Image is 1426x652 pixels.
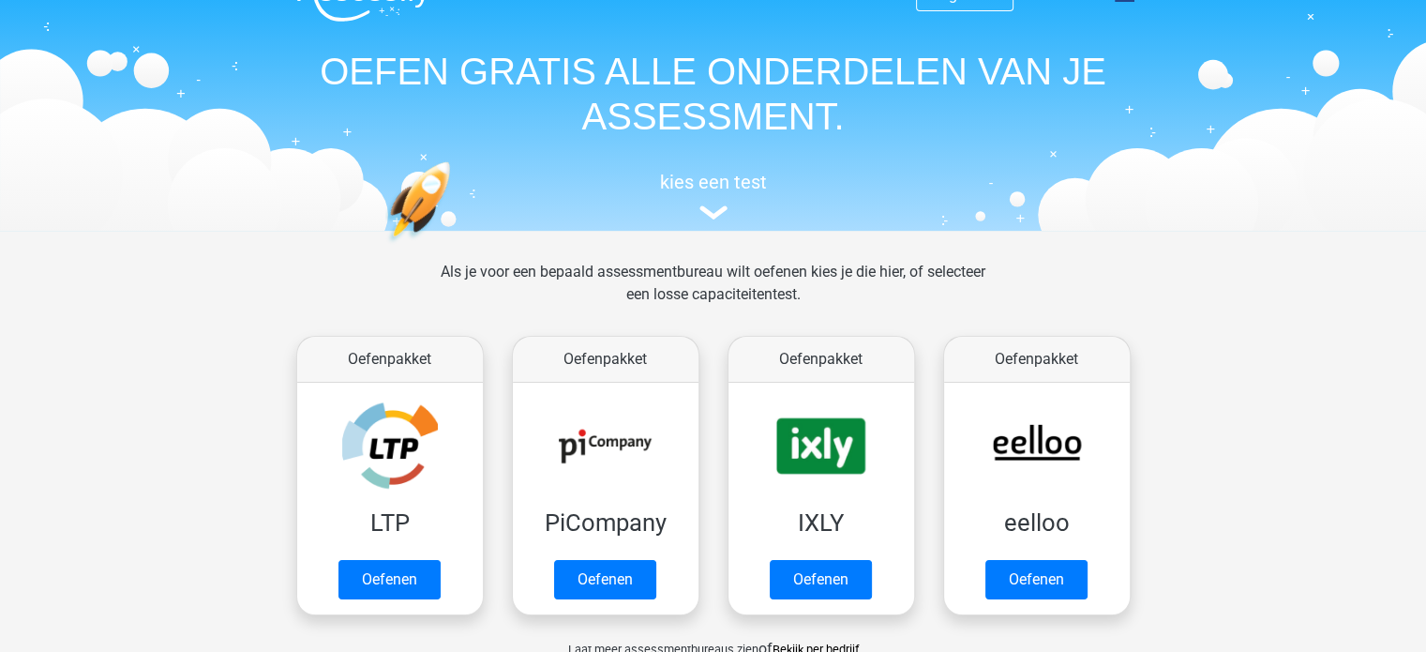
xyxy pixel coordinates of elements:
img: oefenen [385,161,523,331]
a: Oefenen [338,560,441,599]
h5: kies een test [282,171,1145,193]
a: Oefenen [770,560,872,599]
a: Oefenen [554,560,656,599]
a: Oefenen [985,560,1088,599]
div: Als je voor een bepaald assessmentbureau wilt oefenen kies je die hier, of selecteer een losse ca... [426,261,1000,328]
a: kies een test [282,171,1145,220]
h1: OEFEN GRATIS ALLE ONDERDELEN VAN JE ASSESSMENT. [282,49,1145,139]
img: assessment [699,205,728,220]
